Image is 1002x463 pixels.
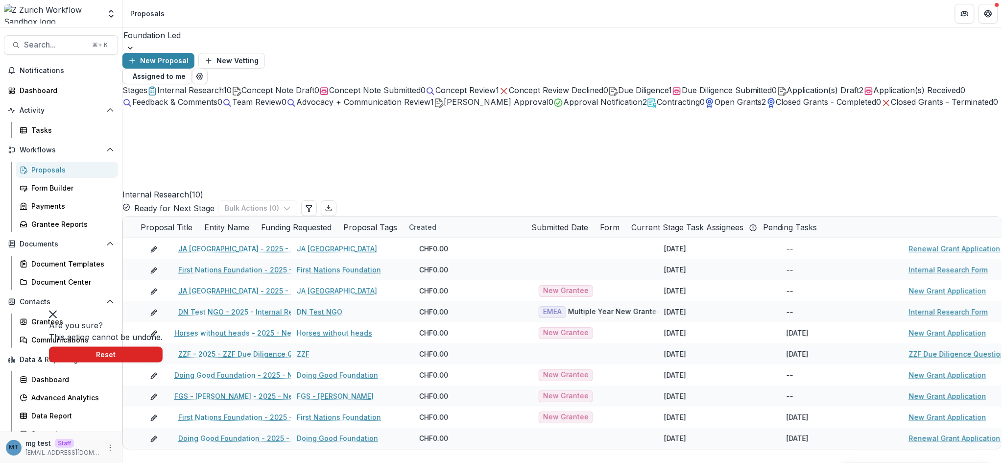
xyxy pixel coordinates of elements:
[49,319,163,331] h2: Are you sure?
[31,429,110,439] div: Scenarios
[787,328,809,338] div: [DATE]
[909,370,986,380] a: New Grant Application
[978,4,998,24] button: Get Help
[664,391,686,401] div: [DATE]
[31,183,110,193] div: Form Builder
[594,221,625,233] div: Form
[4,294,118,310] button: Open Contacts
[314,85,319,95] span: 0
[31,277,110,287] div: Document Center
[321,200,336,216] button: Export table data
[122,108,203,200] h2: Internal Research ( 10 )
[543,287,589,295] span: New Grantee
[664,244,686,254] div: [DATE]
[178,286,368,296] a: JA [GEOGRAPHIC_DATA] - 2025 - New Grant Application
[715,97,762,107] span: Open Grants
[31,374,110,385] div: Dashboard
[297,349,310,359] a: ZZF
[909,391,986,401] a: New Grant Application
[329,85,421,95] span: Concept Note Submitted
[198,221,255,233] div: Entity Name
[55,439,74,448] p: Staff
[419,286,448,296] span: CHF0.00
[49,308,57,319] button: Close
[664,349,686,359] div: [DATE]
[603,85,608,95] span: 0
[419,370,448,380] span: CHF0.00
[157,85,223,95] span: Internal Research
[20,298,102,306] span: Contacts
[877,97,882,107] span: 0
[994,97,999,107] span: 0
[31,219,110,229] div: Grantee Reports
[955,4,975,24] button: Partners
[9,444,19,451] div: mg test
[4,102,118,118] button: Open Activity
[150,307,158,317] button: edit
[909,412,986,422] a: New Grant Application
[178,307,334,317] a: DN Test NGO - 2025 - Internal Research Form
[150,265,158,275] button: edit
[135,221,198,233] div: Proposal Title
[543,371,589,379] span: New Grantee
[296,97,430,107] span: Advocacy + Communication Review
[31,259,110,269] div: Document Templates
[178,265,373,275] a: First Nations Foundation - 2025 - Internal Research Form
[664,412,686,422] div: [DATE]
[297,412,381,422] a: First Nations Foundation
[49,347,163,363] button: Reset
[126,6,168,21] nav: breadcrumb
[150,286,158,296] button: edit
[104,4,118,24] button: Open entity switcher
[150,391,158,401] button: edit
[122,69,192,84] button: Assigned to me
[178,433,383,443] a: Doing Good Foundation - 2025 - Renewal Grant Application
[909,286,986,296] a: New Grant Application
[664,307,686,317] div: [DATE]
[568,308,614,316] span: Multiple Year
[337,221,403,233] div: Proposal Tags
[772,85,777,95] span: 0
[122,53,194,69] button: New Proposal
[787,265,793,275] div: --
[787,307,793,317] div: --
[419,328,448,338] span: CHF0.00
[282,97,286,107] span: 0
[178,244,382,254] a: JA [GEOGRAPHIC_DATA] - 2025 - Renewal Grant Application
[757,221,823,233] div: Pending Tasks
[664,265,686,275] div: [DATE]
[174,328,359,338] a: Horses without heads - 2025 - New Grant Application
[891,97,994,107] span: Closed Grants - Terminated
[787,391,793,401] div: --
[787,349,809,359] div: [DATE]
[859,85,864,95] span: 2
[664,370,686,380] div: [DATE]
[25,448,100,457] p: [EMAIL_ADDRESS][DOMAIN_NAME]
[255,221,337,233] div: Funding Requested
[49,331,163,343] p: This action cannot be undone.
[174,391,360,401] a: FGS - [PERSON_NAME] - 2025 - New Grant Application
[104,442,116,454] button: More
[909,265,988,275] a: Internal Research Form
[909,307,988,317] a: Internal Research Form
[4,236,118,252] button: Open Documents
[909,328,986,338] a: New Grant Application
[31,125,110,135] div: Tasks
[297,244,377,254] a: JA [GEOGRAPHIC_DATA]
[419,244,448,254] span: CHF0.00
[421,85,426,95] span: 0
[909,433,1001,443] a: Renewal Grant Application
[20,240,102,248] span: Documents
[874,85,961,95] span: Application(s) Received
[232,97,282,107] span: Team Review
[31,317,110,327] div: Grantees
[20,106,102,115] span: Activity
[130,8,165,19] div: Proposals
[787,244,793,254] div: --
[198,53,265,69] button: New Vetting
[664,286,686,296] div: [DATE]
[192,69,208,84] button: Open table manager
[90,40,110,50] div: ⌘ + K
[4,142,118,158] button: Open Workflows
[20,85,110,96] div: Dashboard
